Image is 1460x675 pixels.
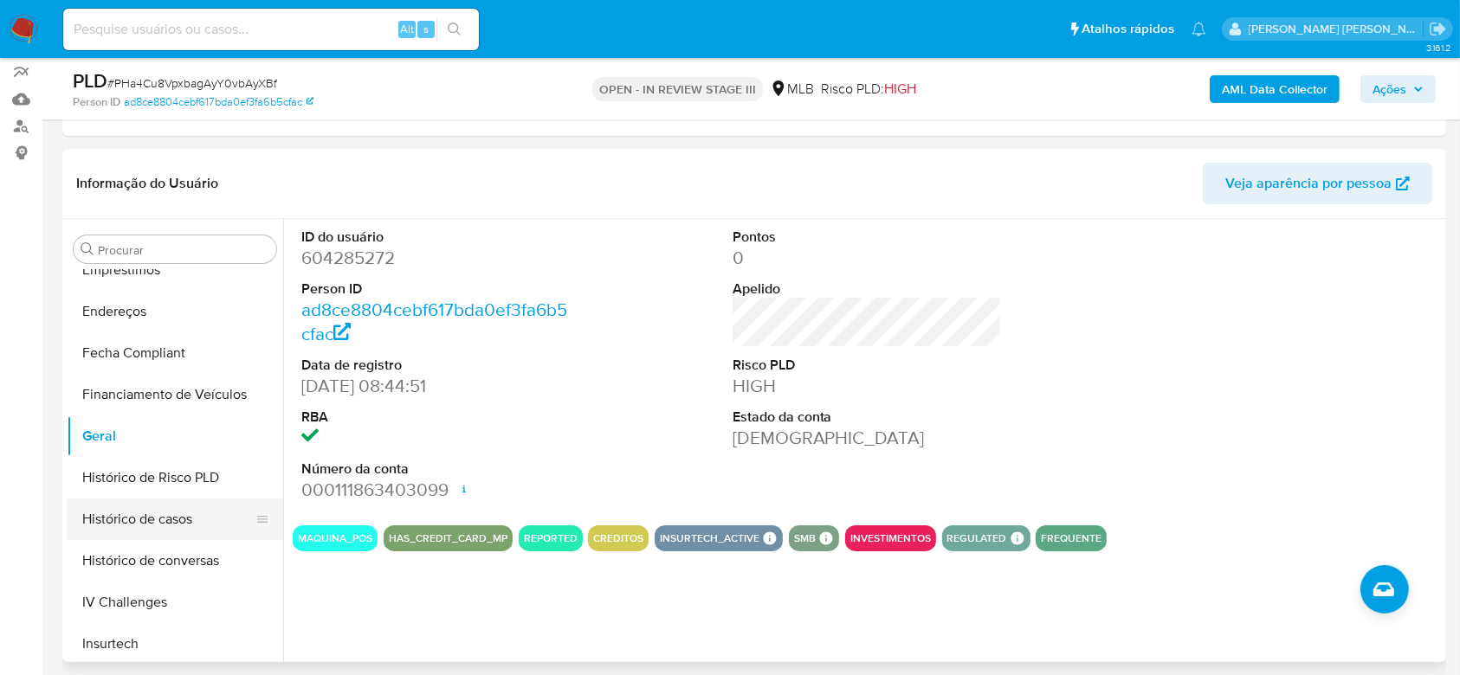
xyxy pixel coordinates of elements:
p: OPEN - IN REVIEW STAGE III [592,77,763,101]
button: Geral [67,415,283,457]
dd: 604285272 [301,246,572,270]
a: ad8ce8804cebf617bda0ef3fa6b5cfac [301,297,567,346]
span: Alt [400,21,414,37]
dt: RBA [301,408,572,427]
dt: Risco PLD [733,356,1003,375]
dd: 000111863403099 [301,478,572,502]
dt: Apelido [733,280,1003,299]
input: Pesquise usuários ou casos... [63,18,479,41]
a: ad8ce8804cebf617bda0ef3fa6b5cfac [124,94,313,110]
dd: [DEMOGRAPHIC_DATA] [733,426,1003,450]
p: andrea.asantos@mercadopago.com.br [1249,21,1424,37]
span: s [423,21,429,37]
dd: HIGH [733,374,1003,398]
b: Person ID [73,94,120,110]
button: Fecha Compliant [67,332,283,374]
button: Histórico de Risco PLD [67,457,283,498]
dt: ID do usuário [301,228,572,247]
dt: Data de registro [301,356,572,375]
dt: Estado da conta [733,408,1003,427]
button: Empréstimos [67,249,283,291]
a: Sair [1429,20,1447,38]
button: Histórico de casos [67,498,269,540]
dd: 0 [733,246,1003,270]
h1: Informação do Usuário [76,175,218,192]
dt: Número da conta [301,460,572,479]
button: search-icon [436,17,472,42]
b: AML Data Collector [1222,75,1328,103]
input: Procurar [98,242,269,258]
span: 3.161.2 [1426,41,1451,55]
button: Histórico de conversas [67,540,283,582]
dd: [DATE] 08:44:51 [301,374,572,398]
button: Financiamento de Veículos [67,374,283,415]
span: Ações [1373,75,1406,103]
button: Ações [1360,75,1436,103]
button: IV Challenges [67,582,283,623]
span: Risco PLD: [821,80,916,99]
span: Atalhos rápidos [1082,20,1174,38]
dt: Person ID [301,280,572,299]
span: # PHa4Cu8VpxbagAyY0vbAyXBf [107,74,277,92]
button: AML Data Collector [1210,75,1340,103]
div: MLB [770,80,814,99]
b: PLD [73,67,107,94]
dt: Pontos [733,228,1003,247]
button: Veja aparência por pessoa [1203,163,1432,204]
a: Notificações [1192,22,1206,36]
button: Insurtech [67,623,283,665]
span: Veja aparência por pessoa [1225,163,1392,204]
span: HIGH [884,79,916,99]
button: Procurar [81,242,94,256]
button: Endereços [67,291,283,332]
